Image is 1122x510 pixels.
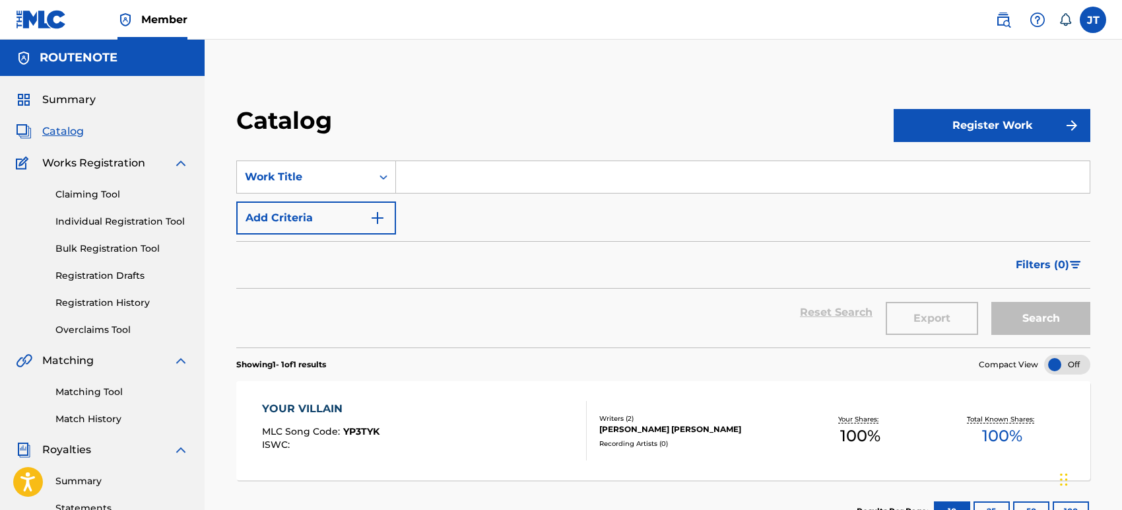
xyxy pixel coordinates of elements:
[16,353,32,369] img: Matching
[262,439,293,451] span: ISWC :
[55,385,189,399] a: Matching Tool
[236,359,326,371] p: Showing 1 - 1 of 1 results
[42,92,96,108] span: Summary
[16,124,32,139] img: Catalog
[1024,7,1051,33] div: Help
[838,414,882,424] p: Your Shares:
[262,425,343,437] span: MLC Song Code :
[370,210,385,226] img: 9d2ae6d4665cec9f34b9.svg
[16,92,96,108] a: SummarySummary
[1016,257,1069,273] span: Filters ( 0 )
[599,423,789,435] div: [PERSON_NAME] [PERSON_NAME]
[55,296,189,310] a: Registration History
[1060,460,1068,499] div: Drag
[236,381,1090,480] a: YOUR VILLAINMLC Song Code:YP3TYKISWC:Writers (2)[PERSON_NAME] [PERSON_NAME]Recording Artists (0)Y...
[173,155,189,171] img: expand
[967,414,1038,424] p: Total Known Shares:
[117,12,133,28] img: Top Rightsholder
[16,50,32,66] img: Accounts
[1080,7,1106,33] div: User Menu
[599,414,789,423] div: Writers ( 2 )
[979,359,1038,371] span: Compact View
[1059,13,1072,26] div: Notifications
[599,439,789,449] div: Recording Artists ( 0 )
[16,155,33,171] img: Works Registration
[55,474,189,488] a: Summary
[995,12,1011,28] img: search
[16,442,32,458] img: Royalties
[1056,447,1122,510] iframe: Chat Widget
[894,109,1090,142] button: Register Work
[141,12,187,27] span: Member
[236,201,396,235] button: Add Criteria
[40,50,117,65] h5: ROUTENOTE
[42,353,94,369] span: Matching
[55,215,189,229] a: Individual Registration Tool
[343,425,379,437] span: YP3TYK
[173,353,189,369] img: expand
[1070,261,1081,269] img: filter
[1030,12,1045,28] img: help
[55,269,189,283] a: Registration Drafts
[55,188,189,201] a: Claiming Tool
[1064,118,1080,133] img: f7272a7cc735f4ea7f67.svg
[42,155,145,171] span: Works Registration
[55,242,189,256] a: Bulk Registration Tool
[245,169,364,185] div: Work Title
[982,424,1022,448] span: 100 %
[1008,248,1090,281] button: Filters (0)
[262,401,379,417] div: YOUR VILLAIN
[16,10,67,29] img: MLC Logo
[840,424,880,448] span: 100 %
[42,442,91,458] span: Royalties
[16,92,32,108] img: Summary
[42,124,84,139] span: Catalog
[173,442,189,458] img: expand
[236,161,1090,347] form: Search Form
[990,7,1016,33] a: Public Search
[1085,322,1122,429] iframe: Resource Center
[236,106,339,135] h2: Catalog
[55,412,189,426] a: Match History
[16,124,84,139] a: CatalogCatalog
[55,323,189,337] a: Overclaims Tool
